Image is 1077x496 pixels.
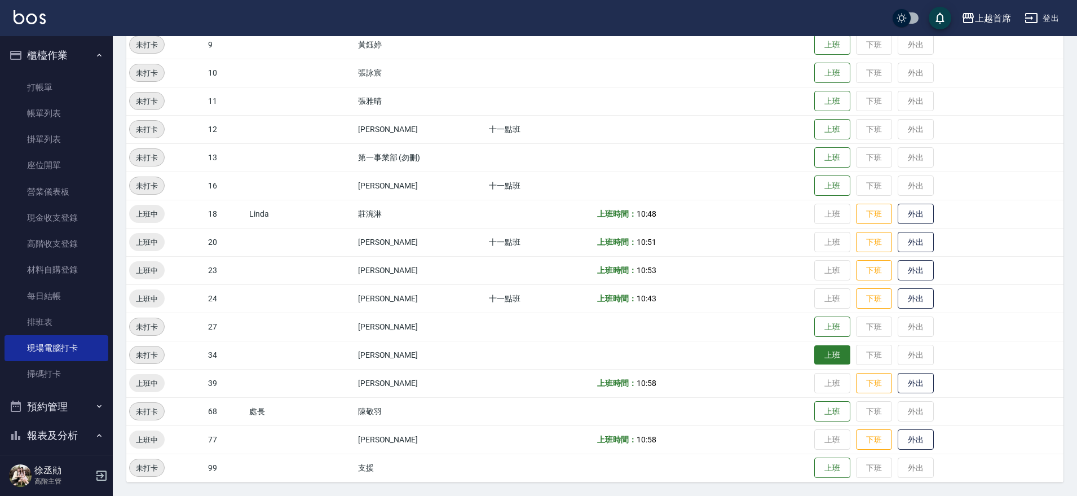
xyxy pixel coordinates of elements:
[1020,8,1063,29] button: 登出
[5,257,108,283] a: 材料自購登錄
[814,147,850,168] button: 上班
[898,429,934,450] button: 外出
[355,313,486,341] td: [PERSON_NAME]
[130,67,164,79] span: 未打卡
[856,204,892,225] button: 下班
[205,30,246,59] td: 9
[355,341,486,369] td: [PERSON_NAME]
[130,321,164,333] span: 未打卡
[205,115,246,143] td: 12
[637,379,656,388] span: 10:58
[637,294,656,303] span: 10:43
[898,204,934,225] button: 外出
[130,39,164,51] span: 未打卡
[856,232,892,253] button: 下班
[355,172,486,200] td: [PERSON_NAME]
[597,379,637,388] b: 上班時間：
[205,284,246,313] td: 24
[856,373,892,394] button: 下班
[130,406,164,418] span: 未打卡
[856,429,892,450] button: 下班
[5,126,108,152] a: 掛單列表
[355,200,486,228] td: 莊涴淋
[129,236,165,248] span: 上班中
[898,232,934,253] button: 外出
[205,369,246,397] td: 39
[205,200,246,228] td: 18
[856,288,892,309] button: 下班
[597,238,637,247] b: 上班時間：
[929,7,951,29] button: save
[130,462,164,474] span: 未打卡
[637,209,656,218] span: 10:48
[637,435,656,444] span: 10:58
[5,100,108,126] a: 帳單列表
[355,397,486,425] td: 陳敬羽
[205,256,246,284] td: 23
[486,228,595,256] td: 十一點班
[355,284,486,313] td: [PERSON_NAME]
[355,369,486,397] td: [PERSON_NAME]
[130,95,164,107] span: 未打卡
[5,335,108,361] a: 現場電腦打卡
[486,284,595,313] td: 十一點班
[5,74,108,100] a: 打帳單
[814,91,850,112] button: 上班
[5,231,108,257] a: 高階收支登錄
[486,172,595,200] td: 十一點班
[5,41,108,70] button: 櫃檯作業
[129,265,165,276] span: 上班中
[5,309,108,335] a: 排班表
[5,455,108,481] a: 報表目錄
[129,293,165,305] span: 上班中
[814,119,850,140] button: 上班
[246,200,355,228] td: Linda
[130,152,164,164] span: 未打卡
[637,266,656,275] span: 10:53
[814,63,850,84] button: 上班
[129,378,165,389] span: 上班中
[130,124,164,135] span: 未打卡
[898,373,934,394] button: 外出
[205,87,246,115] td: 11
[205,228,246,256] td: 20
[856,260,892,281] button: 下班
[597,435,637,444] b: 上班時間：
[355,228,486,256] td: [PERSON_NAME]
[355,87,486,115] td: 張雅晴
[5,205,108,231] a: 現金收支登錄
[5,152,108,178] a: 座位開單
[130,180,164,192] span: 未打卡
[975,11,1011,25] div: 上越首席
[814,317,850,337] button: 上班
[34,465,92,476] h5: 徐丞勛
[814,175,850,196] button: 上班
[5,179,108,205] a: 營業儀表板
[814,345,850,365] button: 上班
[355,425,486,454] td: [PERSON_NAME]
[957,7,1016,30] button: 上越首席
[34,476,92,486] p: 高階主管
[355,115,486,143] td: [PERSON_NAME]
[486,115,595,143] td: 十一點班
[814,458,850,479] button: 上班
[9,464,32,487] img: Person
[814,34,850,55] button: 上班
[637,238,656,247] span: 10:51
[129,434,165,446] span: 上班中
[5,392,108,422] button: 預約管理
[205,313,246,341] td: 27
[898,288,934,309] button: 外出
[814,401,850,422] button: 上班
[205,397,246,425] td: 68
[5,283,108,309] a: 每日結帳
[597,209,637,218] b: 上班時間：
[129,208,165,220] span: 上班中
[355,59,486,87] td: 張詠宸
[246,397,355,425] td: 處長
[898,260,934,281] button: 外出
[205,425,246,454] td: 77
[14,10,46,24] img: Logo
[205,172,246,200] td: 16
[205,454,246,482] td: 99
